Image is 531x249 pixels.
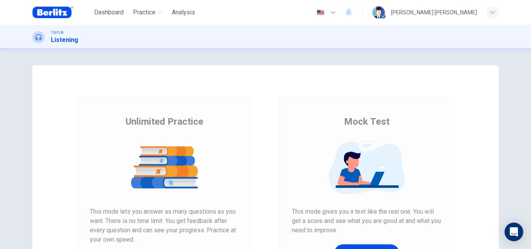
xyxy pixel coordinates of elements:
a: Berlitz Brasil logo [32,5,91,20]
span: TOEFL® [51,30,63,35]
img: Berlitz Brasil logo [32,5,73,20]
button: Practice [130,5,166,19]
h1: Listening [51,35,78,45]
span: Dashboard [94,8,124,17]
span: Practice [133,8,155,17]
img: en [316,10,325,16]
img: Profile picture [372,6,385,19]
span: Analysis [172,8,195,17]
span: This mode lets you answer as many questions as you want. There is no time limit. You get feedback... [90,207,239,244]
span: Unlimited Practice [126,115,203,128]
button: Analysis [169,5,198,19]
span: This mode gives you a test like the real one. You will get a score and see what you are good at a... [292,207,441,235]
div: Open Intercom Messenger [505,223,523,241]
span: Mock Test [344,115,390,128]
div: [PERSON_NAME] [PERSON_NAME] [391,8,477,17]
button: Dashboard [91,5,127,19]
